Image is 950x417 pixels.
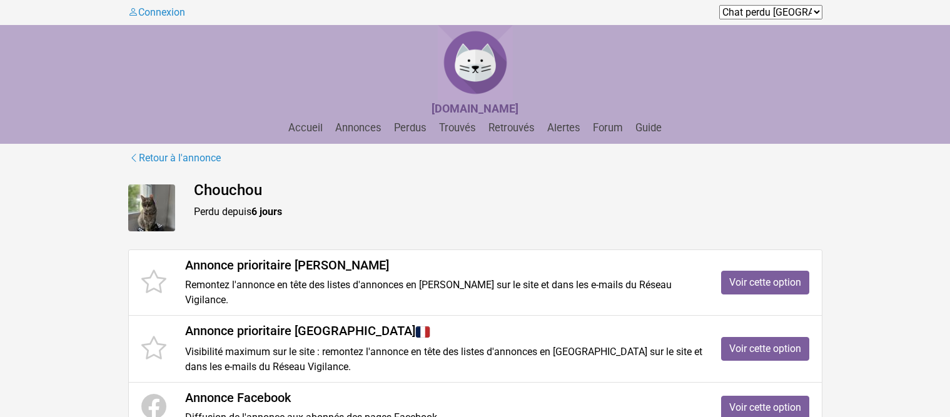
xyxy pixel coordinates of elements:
[128,6,185,18] a: Connexion
[415,324,430,339] img: France
[194,181,822,199] h4: Chouchou
[185,344,702,374] p: Visibilité maximum sur le site : remontez l'annonce en tête des listes d'annonces en [GEOGRAPHIC_...
[330,122,387,134] a: Annonces
[185,278,702,308] p: Remontez l'annonce en tête des listes d'annonces en [PERSON_NAME] sur le site et dans les e-mails...
[432,103,518,115] a: [DOMAIN_NAME]
[283,122,328,134] a: Accueil
[434,122,481,134] a: Trouvés
[128,150,221,166] a: Retour à l'annonce
[721,271,809,294] a: Voir cette option
[185,258,702,273] h4: Annonce prioritaire [PERSON_NAME]
[185,390,702,405] h4: Annonce Facebook
[588,122,628,134] a: Forum
[389,122,432,134] a: Perdus
[542,122,585,134] a: Alertes
[721,337,809,361] a: Voir cette option
[483,122,540,134] a: Retrouvés
[432,102,518,115] strong: [DOMAIN_NAME]
[185,323,702,339] h4: Annonce prioritaire [GEOGRAPHIC_DATA]
[438,25,513,100] img: Chat Perdu France
[194,204,822,219] p: Perdu depuis
[630,122,667,134] a: Guide
[251,206,282,218] strong: 6 jours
